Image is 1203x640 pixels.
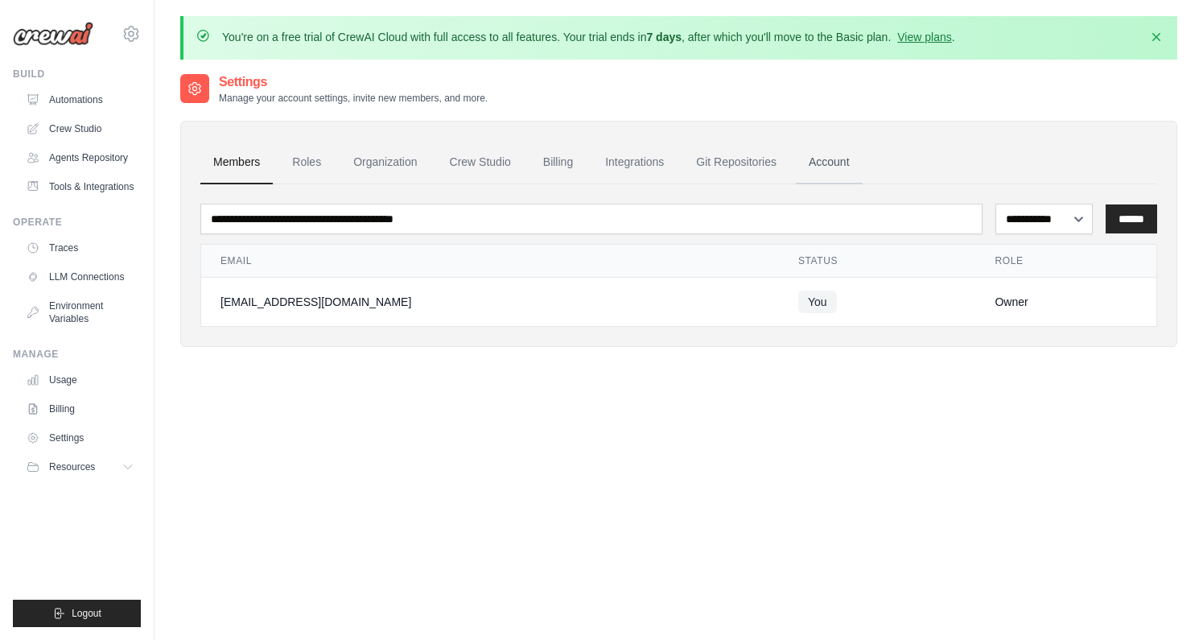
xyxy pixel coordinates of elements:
div: Operate [13,216,141,229]
a: Settings [19,425,141,451]
div: Owner [995,294,1137,310]
span: Resources [49,460,95,473]
span: You [798,291,837,313]
a: Roles [279,141,334,184]
a: Agents Repository [19,145,141,171]
th: Email [201,245,779,278]
a: Crew Studio [437,141,524,184]
a: Account [796,141,863,184]
a: Tools & Integrations [19,174,141,200]
a: Git Repositories [683,141,789,184]
a: Environment Variables [19,293,141,332]
div: [EMAIL_ADDRESS][DOMAIN_NAME] [220,294,760,310]
a: Usage [19,367,141,393]
a: Billing [19,396,141,422]
a: Billing [530,141,586,184]
div: Manage [13,348,141,361]
div: Build [13,68,141,81]
a: Organization [340,141,430,184]
th: Role [975,245,1156,278]
a: Crew Studio [19,116,141,142]
a: View plans [897,31,951,43]
a: Traces [19,235,141,261]
button: Resources [19,454,141,480]
a: Integrations [592,141,677,184]
img: Logo [13,22,93,46]
h2: Settings [219,72,488,92]
th: Status [779,245,976,278]
a: Automations [19,87,141,113]
a: Members [200,141,273,184]
p: You're on a free trial of CrewAI Cloud with full access to all features. Your trial ends in , aft... [222,29,955,45]
p: Manage your account settings, invite new members, and more. [219,92,488,105]
button: Logout [13,600,141,627]
a: LLM Connections [19,264,141,290]
strong: 7 days [646,31,682,43]
span: Logout [72,607,101,620]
